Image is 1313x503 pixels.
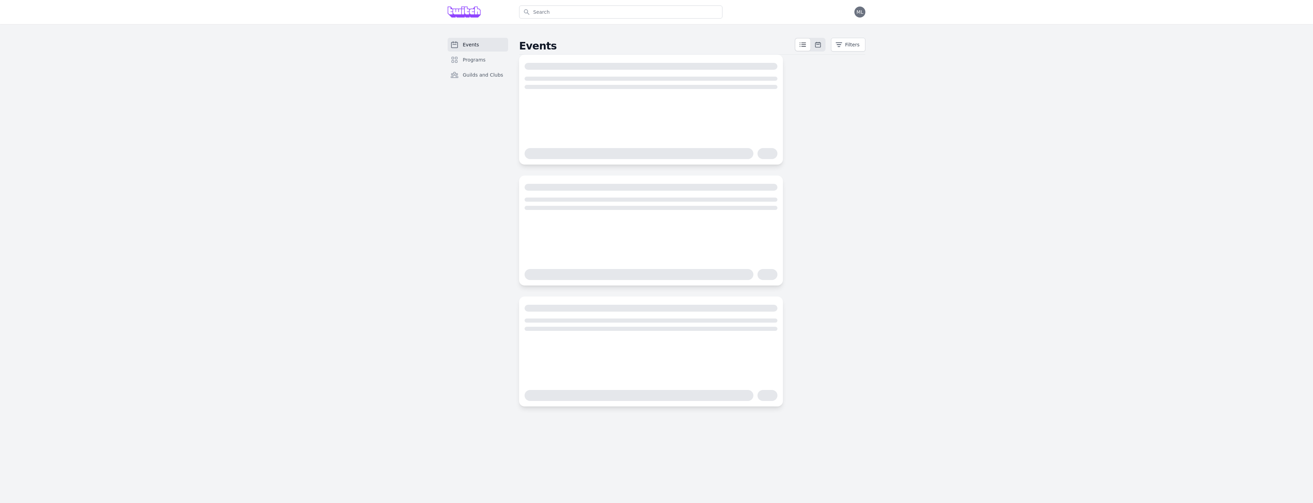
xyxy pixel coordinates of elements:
[856,10,863,14] span: ML
[519,40,795,52] h2: Events
[463,56,485,63] span: Programs
[448,38,508,93] nav: Sidebar
[448,7,481,18] img: Grove
[519,5,722,19] input: Search
[463,41,479,48] span: Events
[831,38,865,52] button: Filters
[448,53,508,67] a: Programs
[463,71,503,78] span: Guilds and Clubs
[854,7,865,18] button: ML
[448,68,508,82] a: Guilds and Clubs
[448,38,508,52] a: Events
